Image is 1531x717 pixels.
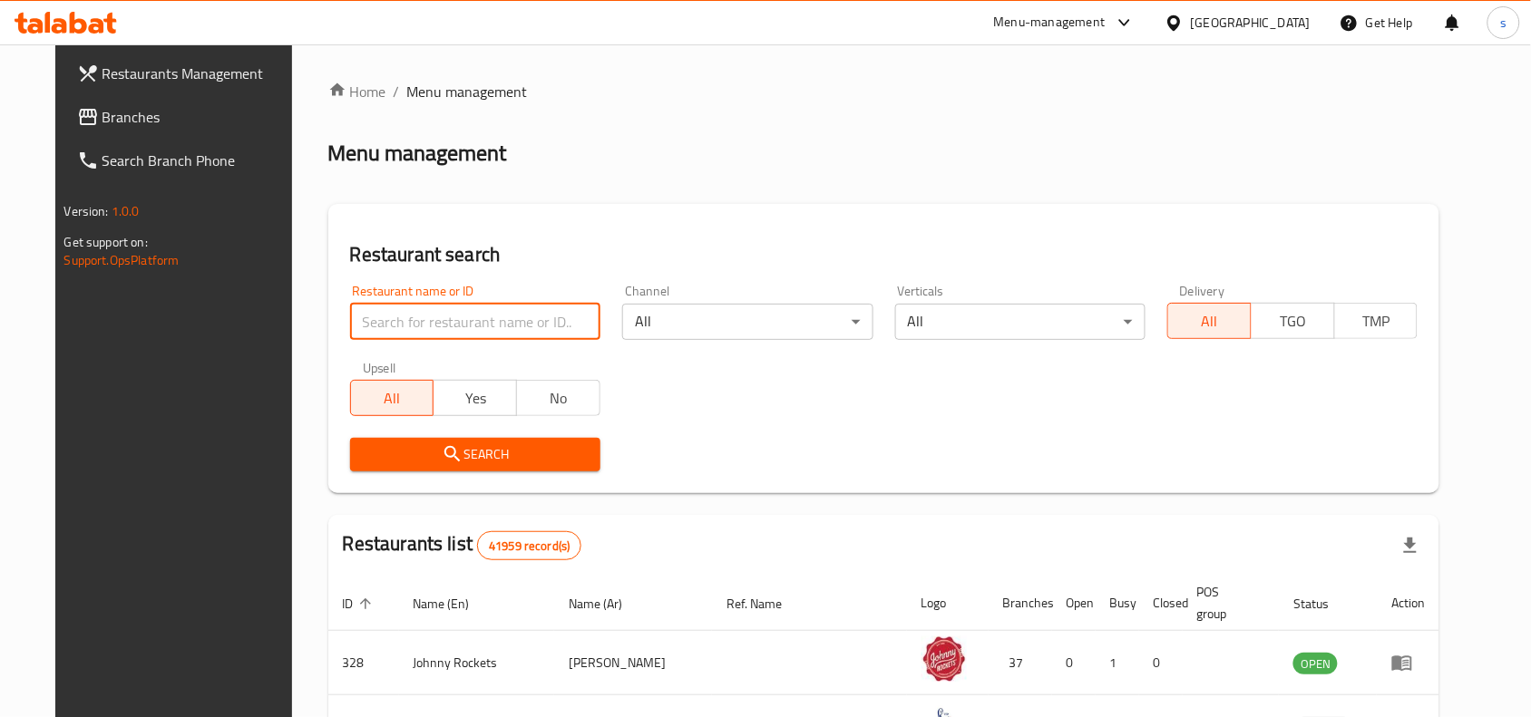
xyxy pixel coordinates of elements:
[1293,654,1338,674] span: OPEN
[524,385,593,412] span: No
[63,95,311,139] a: Branches
[350,241,1419,268] h2: Restaurant search
[922,636,967,682] img: Johnny Rockets
[907,576,989,631] th: Logo
[1191,13,1311,33] div: [GEOGRAPHIC_DATA]
[1293,653,1338,674] div: OPEN
[1096,631,1139,695] td: 1
[64,248,180,272] a: Support.OpsPlatform
[441,385,510,412] span: Yes
[1139,631,1183,695] td: 0
[328,81,386,102] a: Home
[112,199,140,223] span: 1.0.0
[1251,303,1335,339] button: TGO
[350,380,434,416] button: All
[1167,303,1252,339] button: All
[554,631,712,695] td: [PERSON_NAME]
[63,52,311,95] a: Restaurants Management
[989,576,1052,631] th: Branches
[994,12,1106,34] div: Menu-management
[394,81,400,102] li: /
[477,531,581,560] div: Total records count
[64,230,148,254] span: Get support on:
[478,538,580,555] span: 41959 record(s)
[343,593,377,615] span: ID
[1175,308,1244,334] span: All
[569,593,646,615] span: Name (Ar)
[350,438,600,471] button: Search
[895,304,1146,340] div: All
[1334,303,1419,339] button: TMP
[1259,308,1328,334] span: TGO
[328,139,507,168] h2: Menu management
[1180,285,1225,297] label: Delivery
[399,631,555,695] td: Johnny Rockets
[1052,576,1096,631] th: Open
[407,81,528,102] span: Menu management
[328,631,399,695] td: 328
[343,530,582,560] h2: Restaurants list
[350,304,600,340] input: Search for restaurant name or ID..
[1052,631,1096,695] td: 0
[102,63,297,84] span: Restaurants Management
[1342,308,1411,334] span: TMP
[433,380,517,416] button: Yes
[363,362,396,374] label: Upsell
[1197,581,1258,625] span: POS group
[1139,576,1183,631] th: Closed
[1377,576,1439,631] th: Action
[1096,576,1139,631] th: Busy
[1500,13,1507,33] span: s
[64,199,109,223] span: Version:
[622,304,873,340] div: All
[414,593,493,615] span: Name (En)
[1389,524,1432,567] div: Export file
[328,81,1440,102] nav: breadcrumb
[1293,593,1352,615] span: Status
[1391,652,1425,673] div: Menu
[102,150,297,171] span: Search Branch Phone
[989,631,1052,695] td: 37
[726,593,805,615] span: Ref. Name
[365,443,586,466] span: Search
[516,380,600,416] button: No
[63,139,311,182] a: Search Branch Phone
[102,106,297,128] span: Branches
[358,385,427,412] span: All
